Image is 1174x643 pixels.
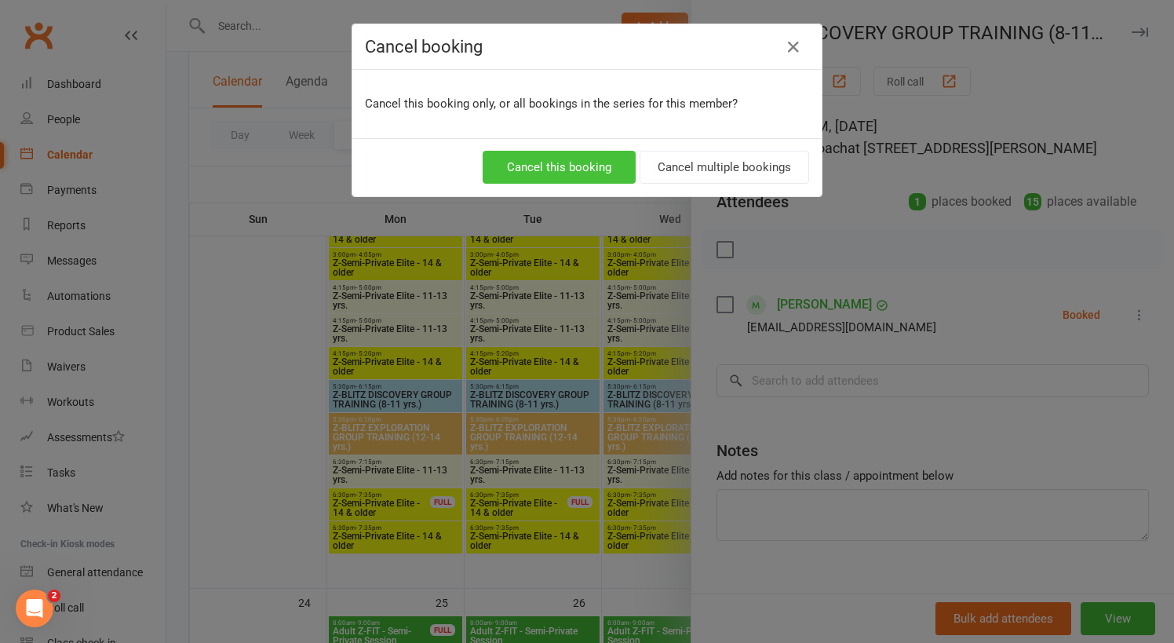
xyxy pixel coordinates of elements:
iframe: Intercom live chat [16,590,53,627]
button: Cancel this booking [483,151,636,184]
span: 2 [48,590,60,602]
button: Close [781,35,806,60]
button: Cancel multiple bookings [640,151,809,184]
p: Cancel this booking only, or all bookings in the series for this member? [365,94,809,113]
h4: Cancel booking [365,37,809,57]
